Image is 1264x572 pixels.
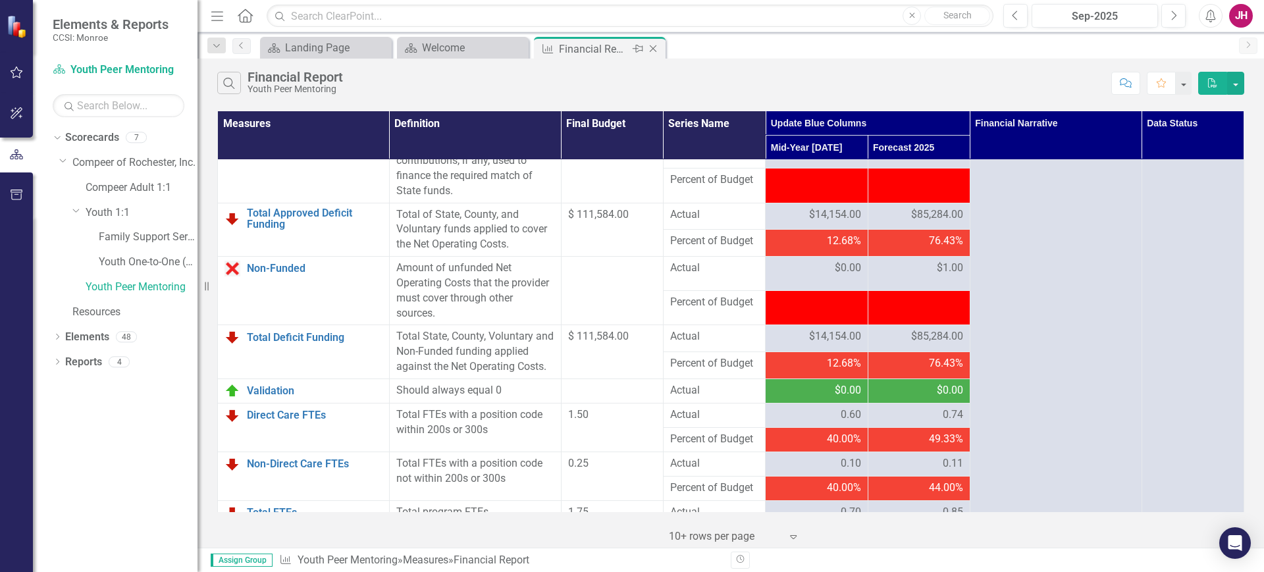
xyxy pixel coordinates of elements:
[211,554,273,567] span: Assign Group
[65,355,102,370] a: Reports
[224,329,240,345] img: Below Plan
[218,403,390,452] td: Double-Click to Edit Right Click for Context Menu
[943,10,972,20] span: Search
[670,329,758,344] span: Actual
[841,505,861,520] span: 0.70
[396,207,554,253] div: Total of State, County, and Voluntary funds applied to cover the Net Operating Costs.
[809,329,861,344] span: $14,154.00
[670,356,758,371] span: Percent of Budget
[248,70,343,84] div: Financial Report
[247,409,382,421] a: Direct Care FTEs
[218,378,390,403] td: Double-Click to Edit Right Click for Context Menu
[65,330,109,345] a: Elements
[86,280,197,295] a: Youth Peer Mentoring
[911,207,963,222] span: $85,284.00
[943,505,963,520] span: 0.85
[218,325,390,379] td: Double-Click to Edit Right Click for Context Menu
[285,39,388,56] div: Landing Page
[99,255,197,270] a: Youth One-to-One (1760)
[1036,9,1153,24] div: Sep-2025
[224,261,240,276] img: Data Error
[1219,527,1251,559] div: Open Intercom Messenger
[924,7,990,25] button: Search
[53,32,169,43] small: CCSI: Monroe
[298,554,398,566] a: Youth Peer Mentoring
[65,130,119,145] a: Scorecards
[670,172,758,188] span: Percent of Budget
[670,432,758,447] span: Percent of Budget
[929,432,963,447] span: 49.33%
[937,261,963,276] span: $1.00
[929,234,963,249] span: 76.43%
[86,205,197,221] a: Youth 1:1
[116,331,137,342] div: 48
[670,481,758,496] span: Percent of Budget
[568,208,629,221] span: $ 111,584.00
[7,15,30,38] img: ClearPoint Strategy
[809,207,861,222] span: $14,154.00
[827,432,861,447] span: 40.00%
[454,554,529,566] div: Financial Report
[247,458,382,470] a: Non-Direct Care FTEs
[224,456,240,472] img: Below Plan
[670,407,758,423] span: Actual
[396,261,554,321] div: Amount of unfunded Net Operating Costs that the provider must cover through other sources.
[247,507,382,519] a: Total FTEs
[99,230,197,245] a: Family Support Services
[396,329,554,375] div: Total State, County, Voluntary and Non-Funded funding applied against the Net Operating Costs.
[224,407,240,423] img: Below Plan
[568,457,589,469] span: 0.25
[247,207,382,230] a: Total Approved Deficit Funding
[224,383,240,399] img: On Target
[670,383,758,398] span: Actual
[396,383,554,398] div: Should always equal 0
[929,356,963,371] span: 76.43%
[396,138,554,198] div: Amount of Voluntary contributions, if any, used to finance the required match of State funds.
[835,261,861,276] span: $0.00
[86,180,197,195] a: Compeer Adult 1:1
[943,407,963,423] span: 0.74
[1032,4,1158,28] button: Sep-2025
[126,132,147,143] div: 7
[224,505,240,521] img: Below Plan
[248,84,343,94] div: Youth Peer Mentoring
[568,408,589,421] span: 1.50
[937,383,963,398] span: $0.00
[766,403,868,427] td: Double-Click to Edit
[868,452,970,476] td: Double-Click to Edit
[670,295,758,310] span: Percent of Budget
[72,155,197,170] a: Compeer of Rochester, Inc.
[835,383,861,398] span: $0.00
[267,5,993,28] input: Search ClearPoint...
[53,94,184,117] input: Search Below...
[670,261,758,276] span: Actual
[396,505,554,520] div: Total program FTEs
[766,452,868,476] td: Double-Click to Edit
[247,332,382,344] a: Total Deficit Funding
[841,407,861,423] span: 0.60
[911,329,963,344] span: $85,284.00
[422,39,525,56] div: Welcome
[827,356,861,371] span: 12.68%
[279,553,721,568] div: » »
[670,456,758,471] span: Actual
[827,481,861,496] span: 40.00%
[1229,4,1253,28] button: JH
[218,134,390,203] td: Double-Click to Edit Right Click for Context Menu
[247,385,382,397] a: Validation
[396,456,554,486] div: Total FTEs with a position code not within 200s or 300s
[263,39,388,56] a: Landing Page
[396,407,554,438] div: Total FTEs with a position code within 200s or 300s
[827,234,861,249] span: 12.68%
[568,330,629,342] span: $ 111,584.00
[109,356,130,367] div: 4
[929,481,963,496] span: 44.00%
[247,263,382,274] a: Non-Funded
[53,16,169,32] span: Elements & Reports
[670,505,758,520] span: Actual
[868,403,970,427] td: Double-Click to Edit
[568,506,589,518] span: 1.75
[400,39,525,56] a: Welcome
[559,41,629,57] div: Financial Report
